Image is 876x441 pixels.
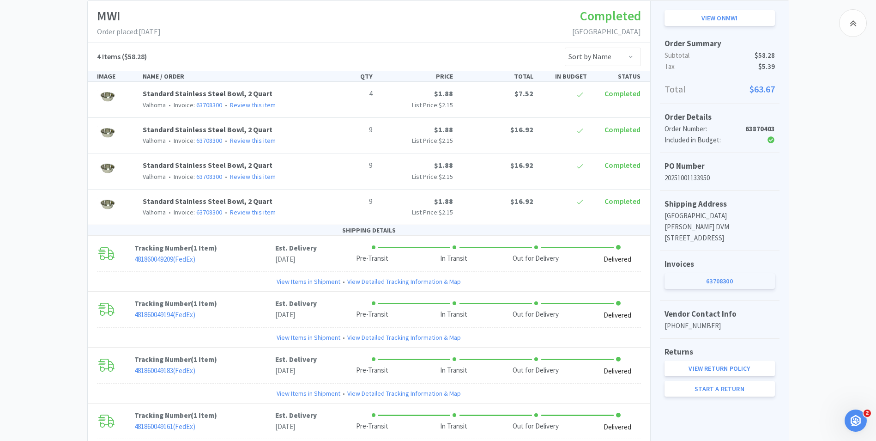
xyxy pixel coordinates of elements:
[166,136,222,145] span: Invoice:
[167,208,172,216] span: •
[537,71,591,81] div: IN BUDGET
[326,196,373,208] p: 9
[275,421,317,432] p: [DATE]
[665,172,775,184] p: 20251001133950
[347,276,461,287] a: View Detailed Tracking Information & Map
[196,136,222,145] a: 63708300
[457,71,537,81] div: TOTAL
[758,61,775,72] span: $5.39
[224,172,229,181] span: •
[665,361,775,376] a: View Return Policy
[326,124,373,136] p: 9
[380,207,453,217] p: List Price:
[193,299,214,308] span: 1 Item
[510,125,533,134] span: $16.92
[193,244,214,252] span: 1 Item
[665,61,775,72] p: Tax
[665,258,775,270] h5: Invoices
[665,10,775,26] a: View onMWI
[510,160,533,170] span: $16.92
[97,124,117,144] img: b4e89b67b6c046549beee7f4a202adab_201592.png
[224,136,229,145] span: •
[665,273,775,289] a: 63708300
[347,332,461,343] a: View Detailed Tracking Information & Map
[347,388,461,398] a: View Detailed Tracking Information & Map
[665,346,775,358] h5: Returns
[440,309,467,320] div: In Transit
[665,320,775,331] p: [PHONE_NUMBER]
[224,101,229,109] span: •
[665,210,775,244] p: [GEOGRAPHIC_DATA] [PERSON_NAME] DVM [STREET_ADDRESS]
[277,332,340,343] a: View Items in Shipment
[434,160,453,170] span: $1.88
[134,298,275,309] p: Tracking Number ( )
[143,136,166,145] span: Valhoma
[604,89,640,98] span: Completed
[340,388,347,398] span: •
[134,410,275,421] p: Tracking Number ( )
[604,422,631,433] div: Delivered
[340,332,347,343] span: •
[97,88,117,108] img: b4e89b67b6c046549beee7f4a202adab_201592.png
[193,411,214,420] span: 1 Item
[196,172,222,181] a: 63708300
[864,410,871,417] span: 2
[88,225,650,236] div: SHIPPING DETAILS
[665,160,775,172] h5: PO Number
[434,125,453,134] span: $1.88
[440,253,467,264] div: In Transit
[380,100,453,110] p: List Price:
[224,208,229,216] span: •
[439,172,453,181] span: $2.15
[439,208,453,216] span: $2.15
[755,50,775,61] span: $58.28
[275,298,317,309] p: Est. Delivery
[749,82,775,97] span: $63.67
[326,88,373,100] p: 4
[97,6,161,26] h1: MWI
[356,253,388,264] div: Pre-Transit
[580,7,641,24] span: Completed
[97,26,161,38] p: Order placed: [DATE]
[440,421,467,432] div: In Transit
[510,196,533,206] span: $16.92
[93,71,139,81] div: IMAGE
[604,160,640,170] span: Completed
[230,101,276,109] a: Review this item
[604,310,631,321] div: Delivered
[134,366,195,375] a: 481860049183(FedEx)
[275,309,317,320] p: [DATE]
[604,366,631,377] div: Delivered
[143,172,166,181] span: Valhoma
[604,254,631,265] div: Delivered
[167,172,172,181] span: •
[356,421,388,432] div: Pre-Transit
[134,422,195,431] a: 481860049161(FedEx)
[604,196,640,206] span: Completed
[604,125,640,134] span: Completed
[277,276,340,287] a: View Items in Shipment
[845,410,867,432] iframe: Intercom live chat
[143,160,272,170] a: Standard Stainless Steel Bowl, 2 Quart
[97,196,117,216] img: b4e89b67b6c046549beee7f4a202adab_201592.png
[376,71,457,81] div: PRICE
[665,50,775,61] p: Subtotal
[143,208,166,216] span: Valhoma
[665,82,775,97] p: Total
[326,159,373,171] p: 9
[434,89,453,98] span: $1.88
[166,101,222,109] span: Invoice:
[440,365,467,376] div: In Transit
[275,243,317,254] p: Est. Delivery
[275,354,317,365] p: Est. Delivery
[572,26,641,38] p: [GEOGRAPHIC_DATA]
[665,111,775,123] h5: Order Details
[277,388,340,398] a: View Items in Shipment
[439,101,453,109] span: $2.15
[230,136,276,145] a: Review this item
[134,310,195,319] a: 481860049194(FedEx)
[665,308,775,320] h5: Vendor Contact Info
[196,208,222,216] a: 63708300
[380,171,453,182] p: List Price:
[230,208,276,216] a: Review this item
